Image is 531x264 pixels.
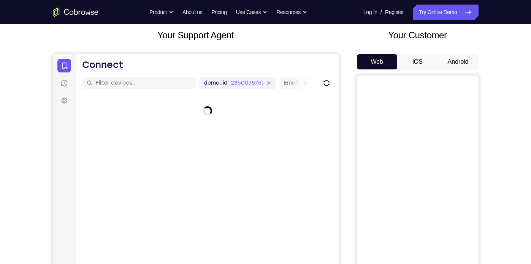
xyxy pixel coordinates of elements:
[132,228,178,244] button: 6-digit code
[53,28,339,42] h2: Your Support Agent
[236,5,267,20] button: Use Cases
[438,54,479,69] button: Android
[211,5,227,20] a: Pricing
[363,5,377,20] a: Log In
[380,8,382,17] span: /
[385,5,404,20] a: Register
[182,5,202,20] a: About us
[53,8,98,17] a: Go to the home page
[276,5,307,20] button: Resources
[149,5,173,20] button: Product
[357,28,479,42] h2: Your Customer
[357,54,398,69] button: Web
[397,54,438,69] button: iOS
[413,5,478,20] a: Try Online Demo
